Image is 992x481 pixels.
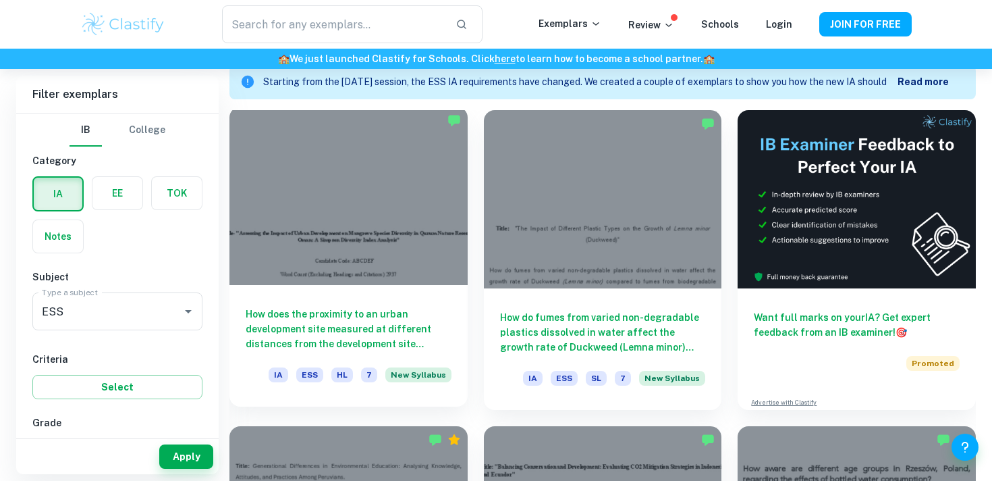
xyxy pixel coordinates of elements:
[539,16,601,31] p: Exemplars
[628,18,674,32] p: Review
[222,5,445,43] input: Search for any exemplars...
[32,352,202,367] h6: Criteria
[495,53,516,64] a: here
[229,110,468,410] a: How does the proximity to an urban development site measured at different distances from the deve...
[701,117,715,130] img: Marked
[32,153,202,168] h6: Category
[16,76,219,113] h6: Filter exemplars
[937,433,950,447] img: Marked
[701,19,739,30] a: Schools
[385,368,451,382] span: New Syllabus
[429,433,442,447] img: Marked
[269,368,288,382] span: IA
[586,371,607,386] span: SL
[754,310,960,340] h6: Want full marks on your IA ? Get expert feedback from an IB examiner!
[263,75,898,90] p: Starting from the [DATE] session, the ESS IA requirements have changed. We created a couple of ex...
[906,356,960,371] span: Promoted
[32,415,202,430] h6: Grade
[70,114,102,147] button: IB
[385,368,451,390] div: Starting from the May 2026 session, the ESS IA requirements have changed. We created this exempla...
[296,368,323,382] span: ESS
[32,375,202,399] button: Select
[80,11,166,38] img: Clastify logo
[3,51,989,66] h6: We just launched Clastify for Schools. Click to learn how to become a school partner.
[32,270,202,284] h6: Subject
[523,371,543,386] span: IA
[42,286,98,298] label: Type a subject
[159,445,213,469] button: Apply
[484,110,722,410] a: How do fumes from varied non-degradable plastics dissolved in water affect the growth rate of Duc...
[447,113,461,127] img: Marked
[33,220,83,253] button: Notes
[331,368,353,382] span: HL
[898,76,949,87] b: Read more
[819,12,912,36] button: JOIN FOR FREE
[615,371,631,386] span: 7
[92,177,142,209] button: EE
[278,53,290,64] span: 🏫
[179,302,198,321] button: Open
[895,327,907,338] span: 🎯
[639,371,705,394] div: Starting from the May 2026 session, the ESS IA requirements have changed. We created this exempla...
[551,371,578,386] span: ESS
[701,433,715,447] img: Marked
[447,433,461,447] div: Premium
[703,53,715,64] span: 🏫
[129,114,165,147] button: College
[361,368,377,382] span: 7
[70,114,165,147] div: Filter type choice
[952,434,979,461] button: Help and Feedback
[639,371,705,386] span: New Syllabus
[34,178,82,210] button: IA
[246,307,451,351] h6: How does the proximity to an urban development site measured at different distances from the deve...
[766,19,792,30] a: Login
[738,110,976,288] img: Thumbnail
[500,310,706,355] h6: How do fumes from varied non-degradable plastics dissolved in water affect the growth rate of Duc...
[751,398,817,407] a: Advertise with Clastify
[152,177,202,209] button: TOK
[738,110,976,410] a: Want full marks on yourIA? Get expert feedback from an IB examiner!PromotedAdvertise with Clastify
